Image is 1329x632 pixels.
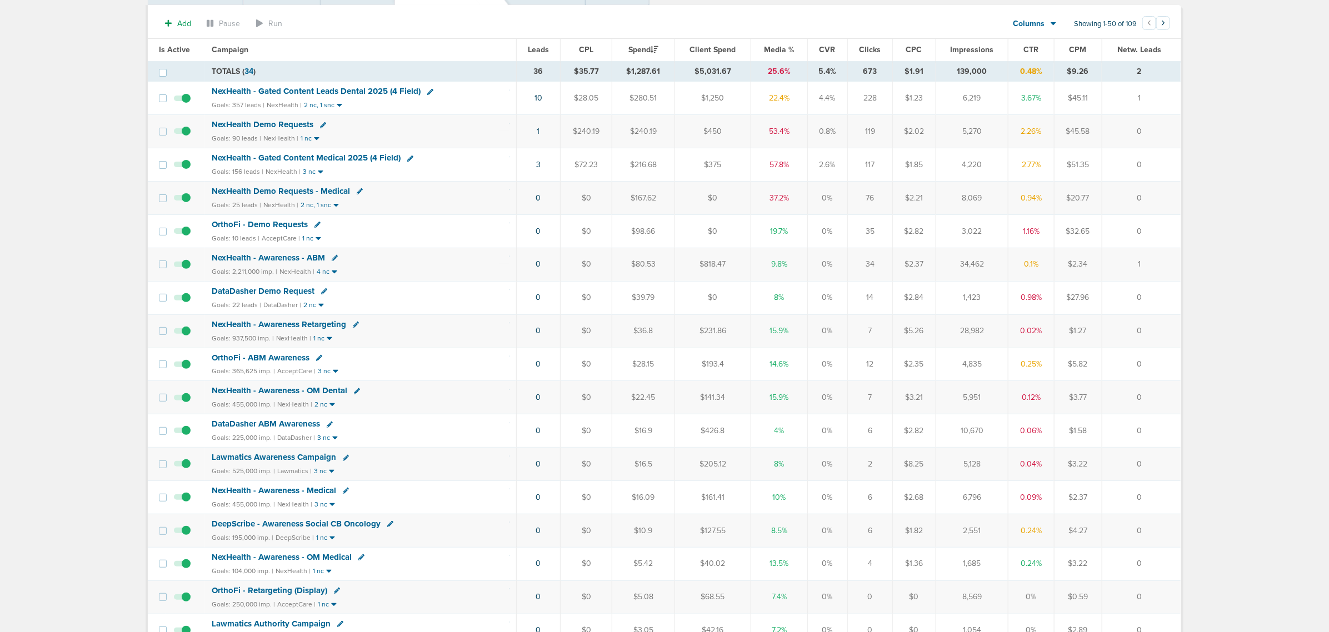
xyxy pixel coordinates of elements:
td: 15.9% [751,314,808,348]
small: Lawmatics | [277,467,312,475]
td: 8.5% [751,514,808,547]
a: 0 [536,592,541,601]
td: 14 [847,281,892,314]
ul: Pagination [1142,18,1170,31]
span: Is Active [159,45,190,54]
small: 1 nc [313,334,324,343]
td: $0 [561,314,612,348]
span: NexHealth - Gated Content Leads Dental 2025 (4 Field) [212,86,421,96]
span: Spend [628,45,658,54]
small: NexHealth | [276,567,311,575]
small: 3 nc [317,434,330,442]
span: NexHealth - Gated Content Medical 2025 (4 Field) [212,153,401,163]
small: NexHealth | [276,334,311,342]
span: Showing 1-50 of 109 [1074,19,1137,29]
small: 3 nc [303,168,316,176]
a: 0 [536,227,541,236]
small: 1 nc [316,534,327,542]
small: NexHealth | [263,134,298,142]
span: OrthoFi - Retargeting (Display) [212,585,327,595]
td: 1,423 [936,281,1008,314]
td: 6 [847,481,892,514]
td: $2.35 [893,348,936,381]
small: NexHealth | [263,201,298,209]
td: $40.02 [675,547,751,580]
span: 34 [244,67,253,76]
small: 1 nc [318,600,329,609]
td: 22.4% [751,82,808,115]
td: $16.09 [612,481,675,514]
td: $0 [675,281,751,314]
td: $818.47 [675,248,751,281]
td: $2.82 [893,214,936,248]
small: NexHealth | [277,500,312,508]
span: CPC [906,45,922,54]
td: $426.8 [675,414,751,448]
span: DataDasher Demo Request [212,286,314,296]
td: $35.77 [561,61,612,82]
a: 0 [536,426,541,435]
td: $161.41 [675,481,751,514]
td: $0 [561,182,612,215]
td: $0 [561,214,612,248]
td: $0 [675,214,751,248]
span: Client Spend [690,45,736,54]
a: 0 [536,526,541,535]
td: 5.4% [807,61,847,82]
td: $1.82 [893,514,936,547]
td: 228 [847,82,892,115]
td: 8% [751,281,808,314]
small: 2 nc [303,301,316,309]
td: 8,069 [936,182,1008,215]
td: 0 [1102,381,1181,414]
td: 34 [847,248,892,281]
td: $10.9 [612,514,675,547]
small: Goals: 104,000 imp. | [212,567,273,575]
span: CPM [1070,45,1087,54]
td: $0.59 [1054,580,1102,614]
td: 0% [807,448,847,481]
td: 0% [1008,580,1054,614]
td: 0.24% [1008,514,1054,547]
td: $5.82 [1054,348,1102,381]
td: $39.79 [612,281,675,314]
span: Columns [1013,18,1045,29]
td: 1.16% [1008,214,1054,248]
td: 2,551 [936,514,1008,547]
small: Goals: 225,000 imp. | [212,434,275,442]
td: $9.26 [1054,61,1102,82]
small: DataDasher | [263,301,301,309]
a: 0 [536,559,541,568]
td: 8% [751,448,808,481]
td: $3.77 [1054,381,1102,414]
button: Add [159,16,197,32]
a: 0 [536,326,541,335]
small: Goals: 455,000 imp. | [212,400,275,409]
span: Lawmatics Awareness Campaign [212,452,336,462]
td: 4,835 [936,348,1008,381]
td: 0 [1102,514,1181,547]
td: 0% [807,514,847,547]
small: 3 nc [314,467,327,475]
td: $0 [561,248,612,281]
small: 3 nc [318,367,331,375]
a: 0 [536,459,541,469]
small: Goals: 357 leads | [212,101,264,109]
td: 0.25% [1008,348,1054,381]
td: 0% [807,414,847,448]
td: 0.02% [1008,314,1054,348]
td: $2.34 [1054,248,1102,281]
td: 0 [1102,281,1181,314]
span: CPL [579,45,593,54]
td: 2.26% [1008,115,1054,148]
td: 0.8% [807,115,847,148]
td: $68.55 [675,580,751,614]
td: 0% [807,281,847,314]
td: 4 [847,547,892,580]
td: 2 [1102,61,1181,82]
td: $4.27 [1054,514,1102,547]
td: $0 [893,580,936,614]
td: $1.36 [893,547,936,580]
td: 0% [807,314,847,348]
td: $375 [675,148,751,182]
